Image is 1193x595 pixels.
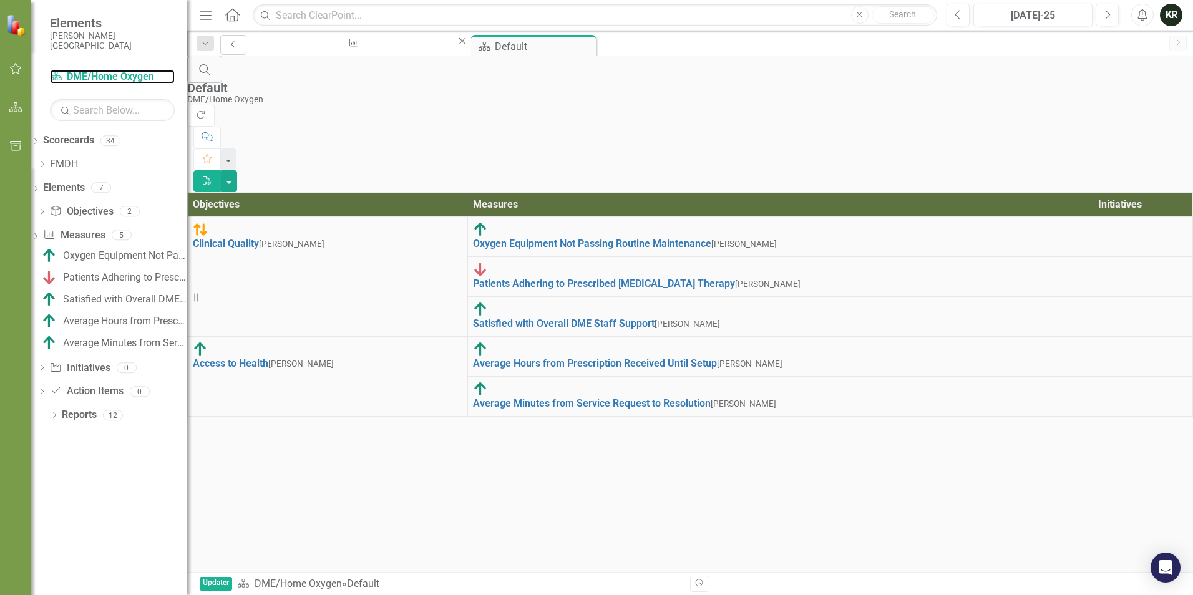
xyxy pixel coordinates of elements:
[188,217,468,337] td: Double-Click to Edit Right Click for Context Menu
[193,357,268,369] a: Access to Health
[268,359,334,369] small: [PERSON_NAME]
[49,384,123,399] a: Action Items
[259,239,324,249] small: [PERSON_NAME]
[50,70,175,84] a: DME/Home Oxygen
[62,408,97,422] a: Reports
[655,319,720,329] small: [PERSON_NAME]
[120,206,140,217] div: 2
[473,342,488,357] img: Above Target
[42,292,57,307] img: Above Target
[50,157,187,172] a: FMDH
[42,248,57,263] img: Above Target
[187,95,1187,104] div: DME/Home Oxygen
[63,294,187,305] div: Satisfied with Overall DME Staff Support
[473,222,488,237] img: Above Target
[1151,553,1181,583] div: Open Intercom Messenger
[473,317,655,329] a: Satisfied with Overall DME Staff Support
[117,362,137,373] div: 0
[468,217,1093,257] td: Double-Click to Edit Right Click for Context Menu
[193,238,259,249] a: Clinical Quality
[100,135,120,146] div: 34
[468,337,1093,377] td: Double-Click to Edit Right Click for Context Menu
[63,272,187,283] div: Patients Adhering to Prescribed [MEDICAL_DATA] Therapy
[872,6,934,24] button: Search
[6,14,28,36] img: ClearPoint Strategy
[468,257,1093,297] td: Double-Click to Edit Right Click for Context Menu
[468,297,1093,337] td: Double-Click to Edit Right Click for Context Menu
[711,399,776,409] small: [PERSON_NAME]
[717,359,782,369] small: [PERSON_NAME]
[978,8,1088,23] div: [DATE]-25
[711,239,777,249] small: [PERSON_NAME]
[49,205,113,219] a: Objectives
[43,181,85,195] a: Elements
[200,577,232,591] span: Updater
[49,361,110,375] a: Initiatives
[42,314,57,329] img: Above Target
[473,302,488,317] img: Above Target
[43,133,94,148] a: Scorecards
[188,337,468,417] td: Double-Click to Edit Right Click for Context Menu
[246,35,456,51] a: Oxygen Equipment Not Passing Routine Maintenance
[1160,4,1182,26] button: KR
[50,16,175,31] span: Elements
[39,246,187,266] a: Oxygen Equipment Not Passing Routine Maintenance
[39,268,187,288] a: Patients Adhering to Prescribed [MEDICAL_DATA] Therapy
[347,578,379,589] div: Default
[63,316,187,327] div: Average Hours from Prescription Received Until Setup
[42,336,57,351] img: Above Target
[39,311,187,331] a: Average Hours from Prescription Received Until Setup
[63,337,187,349] div: Average Minutes from Service Request to Resolution
[39,333,187,353] a: Average Minutes from Service Request to Resolution
[473,238,711,249] a: Oxygen Equipment Not Passing Routine Maintenance
[473,397,711,409] a: Average Minutes from Service Request to Resolution
[63,250,187,261] div: Oxygen Equipment Not Passing Routine Maintenance
[468,376,1093,416] td: Double-Click to Edit Right Click for Context Menu
[50,31,175,51] small: [PERSON_NAME][GEOGRAPHIC_DATA]
[253,4,937,26] input: Search ClearPoint...
[50,99,175,121] input: Search Below...
[495,39,593,54] div: Default
[130,386,150,397] div: 0
[187,81,1187,95] div: Default
[193,222,208,237] img: Caution
[91,183,111,193] div: 7
[473,278,735,289] a: Patients Adhering to Prescribed [MEDICAL_DATA] Therapy
[193,342,208,357] img: Above Target
[103,410,123,420] div: 12
[735,279,801,289] small: [PERSON_NAME]
[42,270,57,285] img: Below Plan
[43,228,105,243] a: Measures
[255,578,342,589] a: DME/Home Oxygen
[39,289,187,309] a: Satisfied with Overall DME Staff Support
[473,382,488,397] img: Above Target
[889,9,916,19] span: Search
[258,47,445,62] div: Oxygen Equipment Not Passing Routine Maintenance
[237,577,681,591] div: »
[473,198,1088,212] div: Measures
[1098,198,1187,212] div: Initiatives
[112,230,132,240] div: 5
[473,357,717,369] a: Average Hours from Prescription Received Until Setup
[193,198,463,212] div: Objectives
[973,4,1093,26] button: [DATE]-25
[473,262,488,277] img: Below Plan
